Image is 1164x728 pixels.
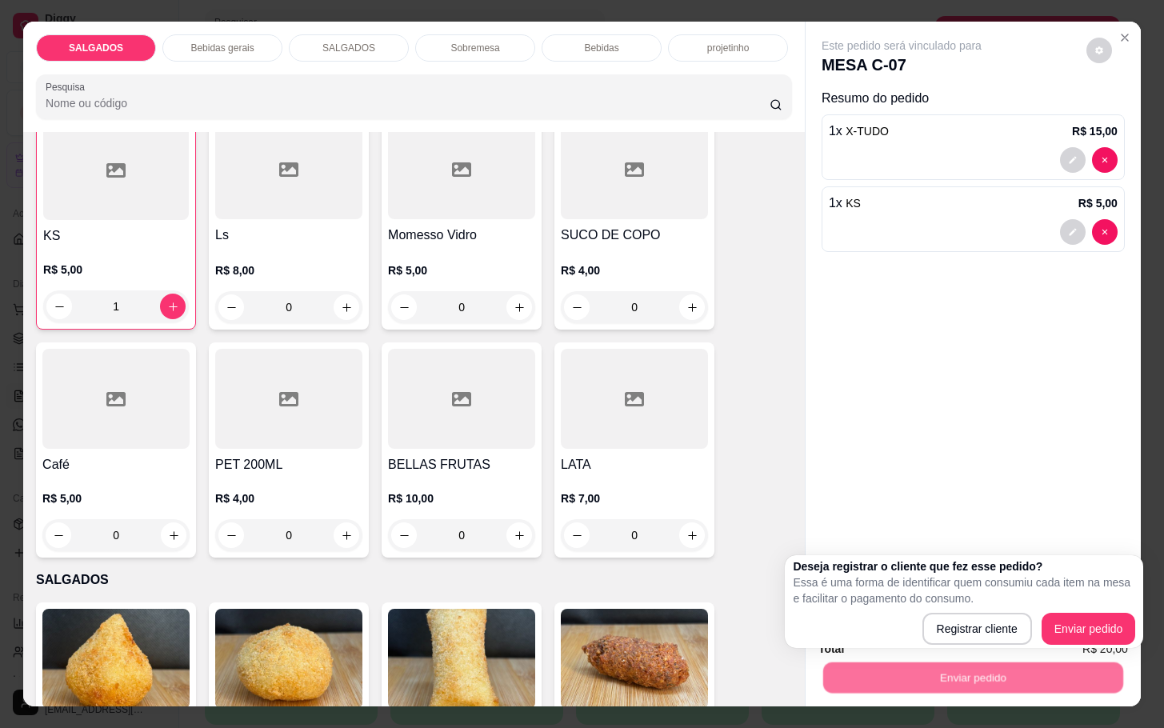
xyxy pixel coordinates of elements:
[46,80,90,94] label: Pesquisa
[1060,219,1086,245] button: decrease-product-quantity
[564,294,590,320] button: decrease-product-quantity
[218,522,244,548] button: decrease-product-quantity
[1078,195,1118,211] p: R$ 5,00
[793,574,1135,606] p: Essa é uma forma de identificar quem consumiu cada item na mesa e facilitar o pagamento do consumo.
[391,294,417,320] button: decrease-product-quantity
[42,490,190,506] p: R$ 5,00
[829,122,889,141] p: 1 x
[818,642,844,655] strong: Total
[69,42,123,54] p: SALGADOS
[215,609,362,709] img: product-image
[190,42,254,54] p: Bebidas gerais
[506,294,532,320] button: increase-product-quantity
[1086,38,1112,63] button: decrease-product-quantity
[822,54,982,76] p: MESA C-07
[42,455,190,474] h4: Café
[388,455,535,474] h4: BELLAS FRUTAS
[46,95,770,111] input: Pesquisa
[215,262,362,278] p: R$ 8,00
[561,455,708,474] h4: LATA
[334,522,359,548] button: increase-product-quantity
[215,226,362,245] h4: Ls
[679,522,705,548] button: increase-product-quantity
[584,42,618,54] p: Bebidas
[388,262,535,278] p: R$ 5,00
[334,294,359,320] button: increase-product-quantity
[1112,25,1138,50] button: Close
[218,294,244,320] button: decrease-product-quantity
[388,609,535,709] img: product-image
[822,89,1125,108] p: Resumo do pedido
[322,42,375,54] p: SALGADOS
[1060,147,1086,173] button: decrease-product-quantity
[450,42,499,54] p: Sobremesa
[36,570,792,590] p: SALGADOS
[822,38,982,54] p: Este pedido será vinculado para
[43,226,189,246] h4: KS
[388,490,535,506] p: R$ 10,00
[388,226,535,245] h4: Momesso Vidro
[1082,640,1128,658] span: R$ 20,00
[823,662,1123,693] button: Enviar pedido
[679,294,705,320] button: increase-product-quantity
[846,125,889,138] span: X-TUDO
[1092,219,1118,245] button: decrease-product-quantity
[391,522,417,548] button: decrease-product-quantity
[46,294,72,319] button: decrease-product-quantity
[42,609,190,709] img: product-image
[215,490,362,506] p: R$ 4,00
[561,490,708,506] p: R$ 7,00
[707,42,750,54] p: projetinho
[793,558,1135,574] h2: Deseja registrar o cliente que fez esse pedido?
[561,262,708,278] p: R$ 4,00
[846,197,861,210] span: KS
[922,613,1032,645] button: Registrar cliente
[43,262,189,278] p: R$ 5,00
[1042,613,1136,645] button: Enviar pedido
[1072,123,1118,139] p: R$ 15,00
[1092,147,1118,173] button: decrease-product-quantity
[564,522,590,548] button: decrease-product-quantity
[506,522,532,548] button: increase-product-quantity
[829,194,861,213] p: 1 x
[160,294,186,319] button: increase-product-quantity
[561,609,708,709] img: product-image
[561,226,708,245] h4: SUCO DE COPO
[215,455,362,474] h4: PET 200ML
